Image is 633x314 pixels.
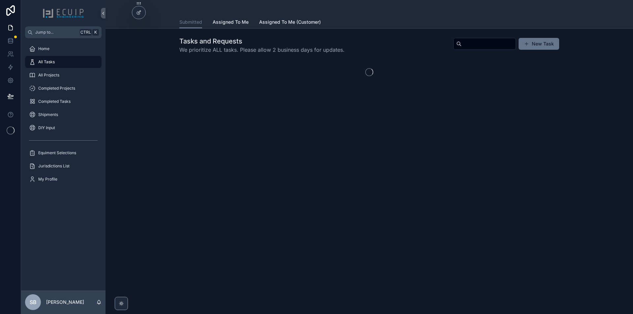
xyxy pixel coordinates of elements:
a: Completed Tasks [25,96,102,107]
span: Completed Tasks [38,99,71,104]
a: Submitted [179,16,202,29]
span: Shipments [38,112,58,117]
span: K [93,30,98,35]
div: scrollable content [21,38,105,194]
button: New Task [519,38,559,50]
a: Assigned To Me [213,16,249,29]
a: Completed Projects [25,82,102,94]
span: Home [38,46,49,51]
h1: Tasks and Requests [179,37,345,46]
span: Ctrl [80,29,92,36]
span: SB [30,298,37,306]
a: Assigned To Me (Customer) [259,16,321,29]
span: DIY Input [38,125,55,130]
span: Equiment Selections [38,150,76,156]
span: Assigned To Me [213,19,249,25]
p: [PERSON_NAME] [46,299,84,305]
img: App logo [43,8,84,18]
span: Completed Projects [38,86,75,91]
a: My Profile [25,173,102,185]
a: All Projects [25,69,102,81]
a: All Tasks [25,56,102,68]
a: DIY Input [25,122,102,134]
span: Assigned To Me (Customer) [259,19,321,25]
span: All Tasks [38,59,55,65]
a: Jurisdictions List [25,160,102,172]
span: We prioritize ALL tasks. Please allow 2 business days for updates. [179,46,345,54]
a: Shipments [25,109,102,121]
span: All Projects [38,72,59,78]
span: My Profile [38,177,57,182]
a: Equiment Selections [25,147,102,159]
button: Jump to...CtrlK [25,26,102,38]
span: Jump to... [35,30,77,35]
a: Home [25,43,102,55]
span: Jurisdictions List [38,163,70,169]
span: Submitted [179,19,202,25]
